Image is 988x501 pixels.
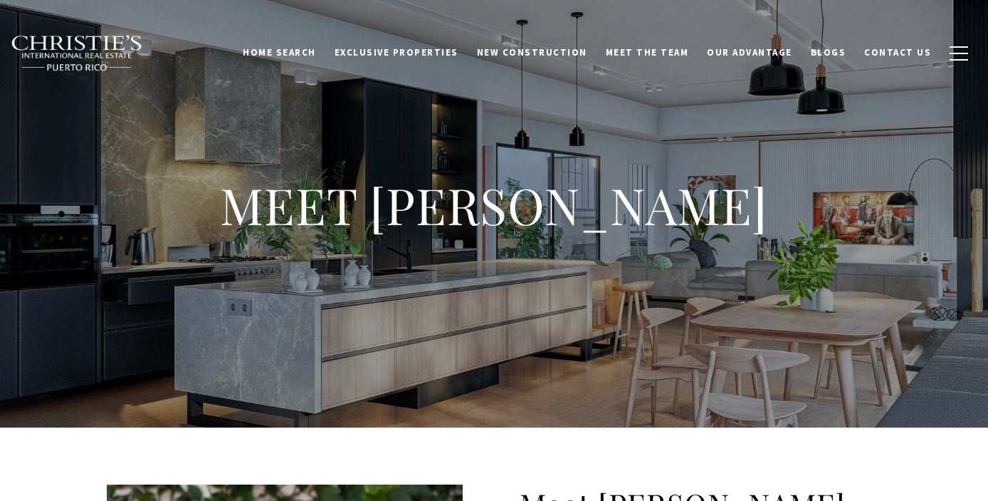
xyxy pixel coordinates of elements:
[325,39,468,66] a: Exclusive Properties
[11,35,143,72] img: Christie's International Real Estate black text logo
[698,39,802,66] a: Our Advantage
[233,39,325,66] a: Home Search
[864,46,931,58] span: Contact Us
[707,46,792,58] span: Our Advantage
[802,39,856,66] a: Blogs
[597,39,698,66] a: Meet the Team
[335,46,458,58] span: Exclusive Properties
[811,46,846,58] span: Blogs
[477,46,587,58] span: New Construction
[468,39,597,66] a: New Construction
[209,174,779,237] h1: MEET [PERSON_NAME]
